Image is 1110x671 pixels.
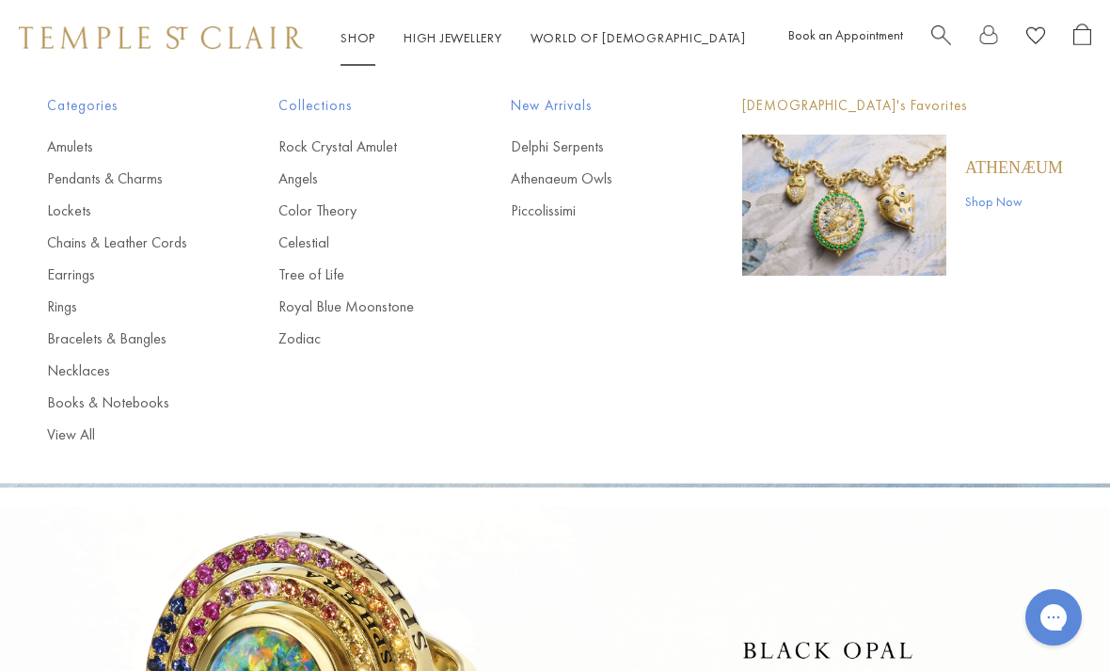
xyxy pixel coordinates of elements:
a: Tree of Life [278,264,435,285]
a: Rings [47,296,203,317]
a: Search [931,24,951,53]
iframe: Gorgias live chat messenger [1016,583,1091,652]
a: Athenaeum Owls [511,168,667,189]
a: Books & Notebooks [47,392,203,413]
nav: Main navigation [341,26,746,50]
a: Zodiac [278,328,435,349]
a: Book an Appointment [788,26,903,43]
a: Lockets [47,200,203,221]
a: Bracelets & Bangles [47,328,203,349]
a: Earrings [47,264,203,285]
a: Celestial [278,232,435,253]
a: Piccolissimi [511,200,667,221]
a: Royal Blue Moonstone [278,296,435,317]
a: Chains & Leather Cords [47,232,203,253]
a: Shop Now [965,191,1063,212]
a: Open Shopping Bag [1073,24,1091,53]
a: Necklaces [47,360,203,381]
span: Collections [278,94,435,118]
a: View All [47,424,203,445]
a: Pendants & Charms [47,168,203,189]
a: World of [DEMOGRAPHIC_DATA]World of [DEMOGRAPHIC_DATA] [531,29,746,46]
a: ShopShop [341,29,375,46]
a: View Wishlist [1026,24,1045,53]
img: Temple St. Clair [19,26,303,49]
a: Amulets [47,136,203,157]
a: Angels [278,168,435,189]
a: Rock Crystal Amulet [278,136,435,157]
p: [DEMOGRAPHIC_DATA]'s Favorites [742,94,1063,118]
a: High JewelleryHigh Jewellery [404,29,502,46]
span: Categories [47,94,203,118]
a: Color Theory [278,200,435,221]
a: Delphi Serpents [511,136,667,157]
span: New Arrivals [511,94,667,118]
a: Athenæum [965,157,1063,178]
